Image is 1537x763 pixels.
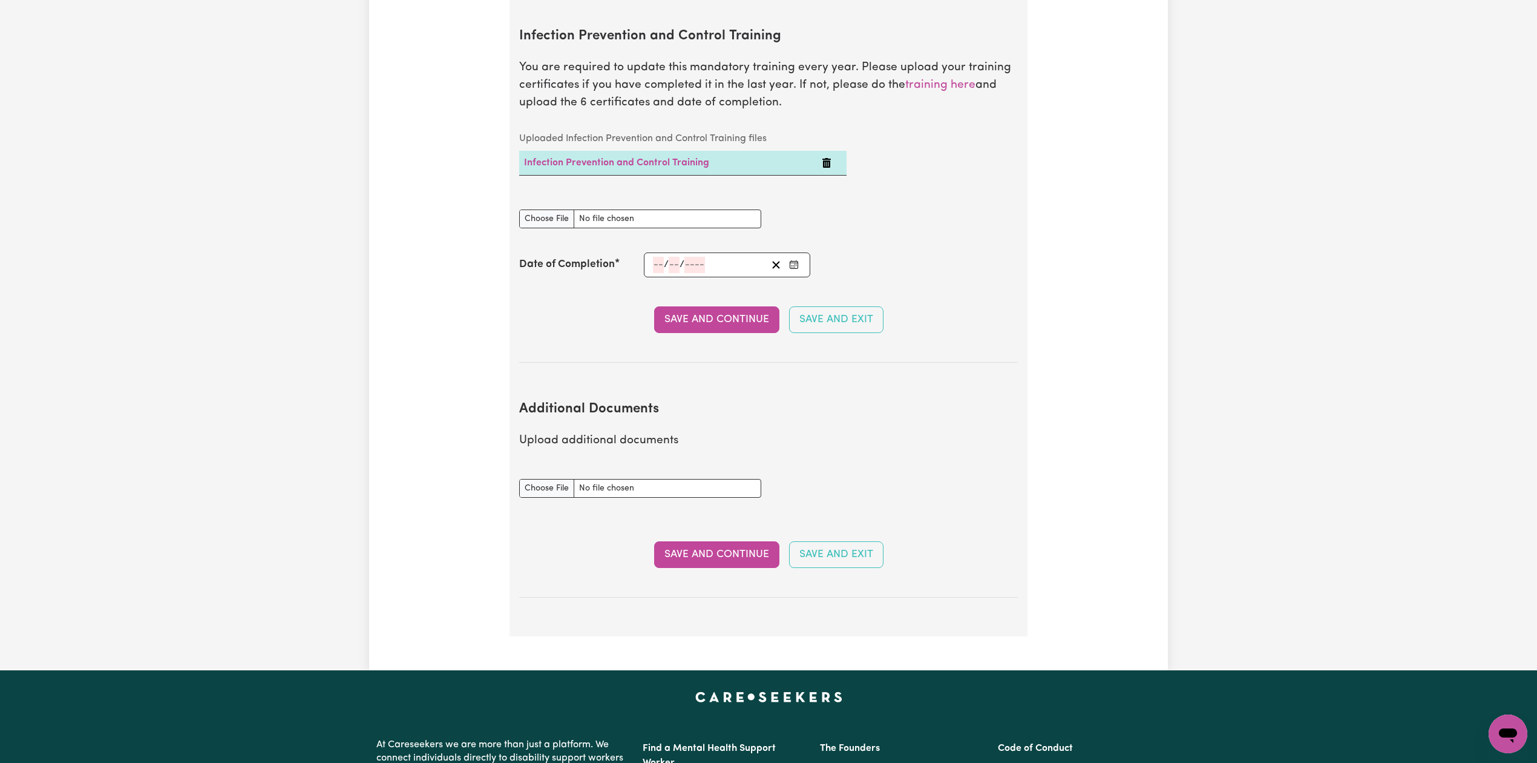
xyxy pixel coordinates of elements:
[820,744,880,753] a: The Founders
[664,259,669,270] span: /
[519,257,615,272] label: Date of Completion
[519,28,1018,45] h2: Infection Prevention and Control Training
[785,257,802,273] button: Enter the Date of Completion of your Infection Prevention and Control Training
[653,257,664,273] input: --
[905,79,975,91] a: training here
[519,432,1018,450] p: Upload additional documents
[767,257,785,273] button: Clear date
[519,401,1018,418] h2: Additional Documents
[1489,715,1527,753] iframe: Button to launch messaging window
[695,692,842,702] a: Careseekers home page
[519,59,1018,111] p: You are required to update this mandatory training every year. Please upload your training certif...
[654,541,779,568] button: Save and Continue
[789,541,883,568] button: Save and Exit
[519,127,847,151] caption: Uploaded Infection Prevention and Control Training files
[998,744,1073,753] a: Code of Conduct
[680,259,684,270] span: /
[789,306,883,333] button: Save and Exit
[654,306,779,333] button: Save and Continue
[684,257,705,273] input: ----
[669,257,680,273] input: --
[822,156,831,170] button: Delete Infection Prevention and Control Training
[524,158,709,168] a: Infection Prevention and Control Training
